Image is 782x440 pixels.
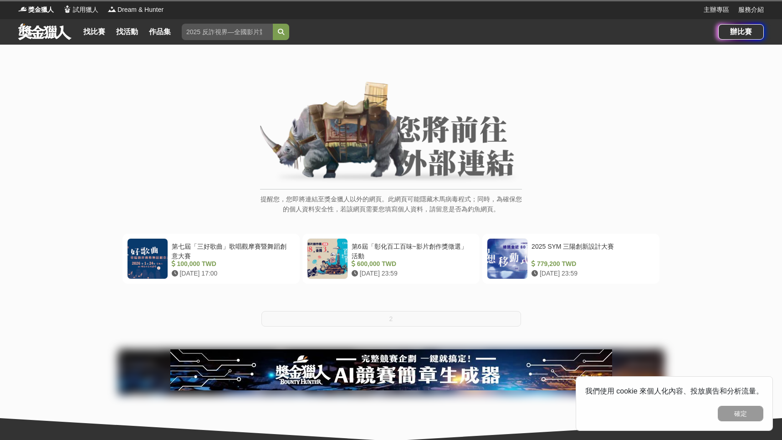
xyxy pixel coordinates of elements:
a: Logo獎金獵人 [18,5,54,15]
a: 第6屆「彰化百工百味~影片創作獎徵選」活動 600,000 TWD [DATE] 23:59 [302,234,480,284]
img: External Link Banner [260,82,522,184]
div: [DATE] 23:59 [352,269,471,278]
span: Dream & Hunter [118,5,164,15]
a: Logo試用獵人 [63,5,98,15]
a: 2025 SYM 三陽創新設計大賽 779,200 TWD [DATE] 23:59 [482,234,659,284]
div: 600,000 TWD [352,259,471,269]
img: Logo [18,5,27,14]
a: 服務介紹 [738,5,764,15]
a: 找活動 [112,26,142,38]
div: 2025 SYM 三陽創新設計大賽 [532,242,651,259]
img: e66c81bb-b616-479f-8cf1-2a61d99b1888.jpg [170,349,612,390]
div: 第七屆「三好歌曲」歌唱觀摩賽暨舞蹈創意大賽 [172,242,291,259]
a: LogoDream & Hunter [107,5,164,15]
button: 確定 [718,406,763,421]
div: 第6屆「彰化百工百味~影片創作獎徵選」活動 [352,242,471,259]
div: 100,000 TWD [172,259,291,269]
a: 辦比賽 [718,24,764,40]
span: 獎金獵人 [28,5,54,15]
a: 主辦專區 [704,5,729,15]
input: 2025 反詐視界—全國影片競賽 [182,24,273,40]
img: Logo [107,5,117,14]
span: 我們使用 cookie 來個人化內容、投放廣告和分析流量。 [585,387,763,395]
p: 提醒您，您即將連結至獎金獵人以外的網頁。此網頁可能隱藏木馬病毒程式；同時，為確保您的個人資料安全性，若該網頁需要您填寫個人資料，請留意是否為釣魚網頁。 [260,194,522,224]
div: [DATE] 17:00 [172,269,291,278]
button: 2 [261,311,521,327]
img: Logo [63,5,72,14]
a: 作品集 [145,26,174,38]
a: 找比賽 [80,26,109,38]
div: 779,200 TWD [532,259,651,269]
div: [DATE] 23:59 [532,269,651,278]
a: 第七屆「三好歌曲」歌唱觀摩賽暨舞蹈創意大賽 100,000 TWD [DATE] 17:00 [123,234,300,284]
span: 試用獵人 [73,5,98,15]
